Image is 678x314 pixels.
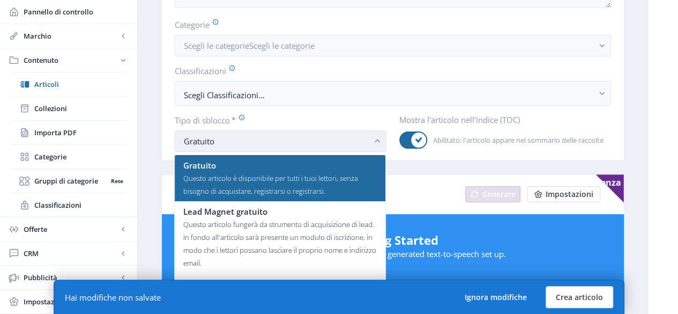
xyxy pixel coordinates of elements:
[24,55,58,65] font: Contenuto
[173,231,613,249] h5: Getting Started
[455,286,537,308] button: Ignora modifiche
[175,65,226,76] font: Classificazioni
[175,130,386,152] button: Gratuito
[465,186,520,202] button: Generare
[11,193,126,217] a: Classificazioni
[34,200,81,210] font: Classificazioni
[24,7,93,17] font: Pannello di controllo
[482,189,516,199] font: Generare
[433,135,604,145] font: Abilitato: l'articolo appare nel sommario delle raccolte
[111,177,123,185] font: Rete
[24,249,39,258] font: CRM
[175,19,210,30] font: Categorie
[161,174,624,286] app-collection-view: Testo-voce
[175,115,230,126] font: Tipo di sblocco
[183,206,267,217] font: Lead Magnet gratuito
[556,292,603,302] font: Crea articolo
[183,160,216,171] font: Gratuito
[65,292,161,303] font: Hai modifiche non salvate
[465,292,527,302] font: Ignora modifiche
[24,273,57,282] font: Pubblicità
[34,152,66,162] font: Categorie
[34,128,77,137] font: Importa PDF
[183,173,358,196] font: Questo articolo è disponibile per tutti i tuoi lettori, senza bisogno di acquistare, registrarsi ...
[399,114,520,125] font: Mostra l'articolo nell'indice (TOC)
[24,31,51,41] font: Marchio
[11,145,126,169] a: Categorie
[183,220,376,268] font: Questo articolo fungerà da strumento di acquisizione di lead. In fondo all'articolo sarà presente...
[249,40,315,51] font: Scegli le categorie
[175,81,611,106] button: Scegli Classificazioniaccesso:anonimo
[11,72,126,96] a: Articoli
[24,224,47,234] font: Offerte
[520,186,600,202] a: Nuova pagina
[175,35,611,56] button: Scegli le categorieScegli le categorie
[546,189,593,199] font: Impostazioni
[34,104,67,113] font: Collezioni
[183,278,241,289] font: Partecipazione
[11,169,126,193] a: Gruppi di categorieRete
[527,186,600,202] button: Impostazioni
[459,186,520,202] a: Nuova pagina
[173,249,613,259] p: You currently don't have any generated text-to-speech set up.
[258,86,322,97] font: accesso:anonimo
[34,79,59,89] font: Articoli
[184,90,265,100] font: Scegli Classificazioni
[34,176,98,186] font: Gruppi di categorie
[11,121,126,144] a: Importa PDF
[24,297,67,306] font: Impostazioni
[184,136,214,147] font: Gratuito
[184,40,249,51] font: Scegli le categorie
[11,97,126,120] a: Collezioni
[546,286,613,308] button: Crea articolo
